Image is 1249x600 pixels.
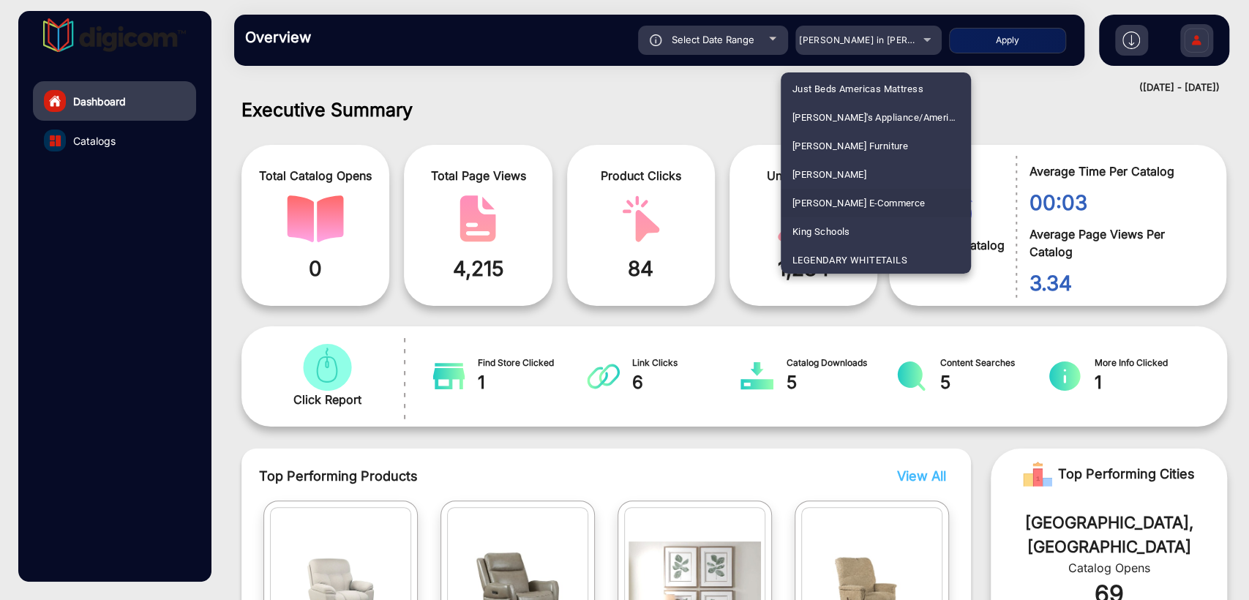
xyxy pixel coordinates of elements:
span: [PERSON_NAME]'s Appliance/America's Mattress [792,103,959,132]
span: King Schools [792,217,850,246]
span: Just Beds Americas Mattress [792,75,923,103]
span: LEGENDARY WHITETAILS [792,246,907,274]
span: [PERSON_NAME] Furniture [792,132,908,160]
span: [PERSON_NAME] [792,160,866,189]
span: [PERSON_NAME] E-Commerce [792,189,926,217]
